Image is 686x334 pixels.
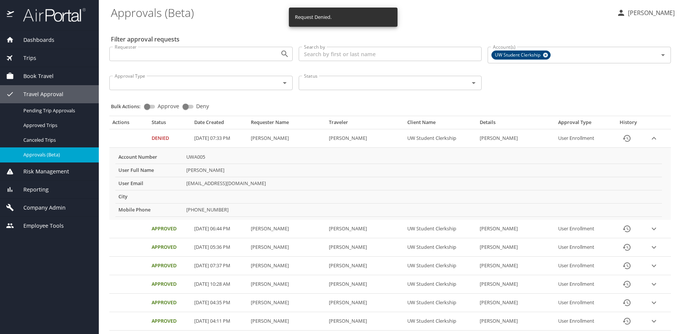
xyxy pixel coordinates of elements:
td: UW Student Clerkship [404,275,477,294]
td: [DATE] 10:28 AM [191,275,248,294]
h2: Filter approval requests [111,33,180,45]
td: [PERSON_NAME] [326,238,404,257]
td: [PERSON_NAME] [248,220,326,238]
span: UW Student Clerkship [492,51,545,59]
td: User Enrollment [555,294,612,312]
span: Canceled Trips [23,136,90,144]
td: [EMAIL_ADDRESS][DOMAIN_NAME] [183,177,662,190]
span: Risk Management [14,167,69,176]
td: Approved [149,220,191,238]
td: Approved [149,312,191,331]
button: expand row [648,260,660,271]
span: Dashboards [14,36,54,44]
td: [PERSON_NAME] [477,294,555,312]
td: [PHONE_NUMBER] [183,203,662,216]
td: [PERSON_NAME] [477,220,555,238]
th: Approval Type [555,119,612,129]
button: History [618,220,636,238]
span: Approvals (Beta) [23,151,90,158]
span: Employee Tools [14,222,64,230]
td: UW Student Clerkship [404,312,477,331]
td: [PERSON_NAME] [477,275,555,294]
p: [PERSON_NAME] [626,8,675,17]
span: Company Admin [14,204,66,212]
td: Approved [149,257,191,275]
th: Details [477,119,555,129]
td: [PERSON_NAME] [248,294,326,312]
button: History [618,294,636,312]
td: [PERSON_NAME] [477,129,555,148]
h1: Approvals (Beta) [111,1,611,24]
td: User Enrollment [555,312,612,331]
td: User Enrollment [555,129,612,148]
th: Mobile Phone [115,203,183,216]
td: [DATE] 04:11 PM [191,312,248,331]
td: [PERSON_NAME] [248,312,326,331]
td: [DATE] 06:44 PM [191,220,248,238]
th: Traveler [326,119,404,129]
th: Client Name [404,119,477,129]
td: [DATE] 07:33 PM [191,129,248,148]
span: Approved Trips [23,122,90,129]
span: Reporting [14,185,49,194]
td: [PERSON_NAME] [326,129,404,148]
button: Open [279,49,290,59]
td: [DATE] 07:37 PM [191,257,248,275]
td: User Enrollment [555,238,612,257]
td: [PERSON_NAME] [326,312,404,331]
td: [PERSON_NAME] [477,238,555,257]
td: [DATE] 05:36 PM [191,238,248,257]
div: UW Student Clerkship [491,51,551,60]
td: [PERSON_NAME] [248,129,326,148]
span: Deny [196,104,209,109]
td: [PERSON_NAME] [326,294,404,312]
td: [PERSON_NAME] [326,275,404,294]
th: Date Created [191,119,248,129]
button: [PERSON_NAME] [614,6,678,20]
td: [PERSON_NAME] [326,220,404,238]
th: History [611,119,645,129]
span: Travel Approval [14,90,63,98]
td: UW Student Clerkship [404,238,477,257]
th: City [115,190,183,203]
span: Pending Trip Approvals [23,107,90,114]
th: Requester Name [248,119,326,129]
td: [PERSON_NAME] [248,238,326,257]
button: expand row [648,279,660,290]
th: User Full Name [115,164,183,177]
td: [PERSON_NAME] [477,312,555,331]
button: History [618,275,636,293]
td: Approved [149,238,191,257]
td: UW Student Clerkship [404,220,477,238]
th: User Email [115,177,183,190]
button: expand row [648,223,660,234]
table: More info for approvals [115,151,662,217]
td: UW Student Clerkship [404,257,477,275]
button: History [618,238,636,256]
button: expand row [648,316,660,327]
td: Denied [149,129,191,148]
img: airportal-logo.png [15,8,86,22]
td: [PERSON_NAME] [477,257,555,275]
span: Trips [14,54,36,62]
button: History [618,257,636,275]
td: UW Student Clerkship [404,129,477,148]
td: Approved [149,275,191,294]
td: UWA005 [183,151,662,164]
td: User Enrollment [555,275,612,294]
span: Book Travel [14,72,54,80]
td: User Enrollment [555,220,612,238]
span: Approve [158,104,179,109]
button: Open [468,78,479,88]
p: Bulk Actions: [111,103,147,110]
button: History [618,129,636,147]
button: Open [279,78,290,88]
button: History [618,312,636,330]
input: Search by first or last name [299,47,482,61]
th: Actions [109,119,149,129]
td: [PERSON_NAME] [326,257,404,275]
td: [PERSON_NAME] [183,164,662,177]
td: User Enrollment [555,257,612,275]
div: Request Denied. [295,10,331,25]
td: [PERSON_NAME] [248,257,326,275]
